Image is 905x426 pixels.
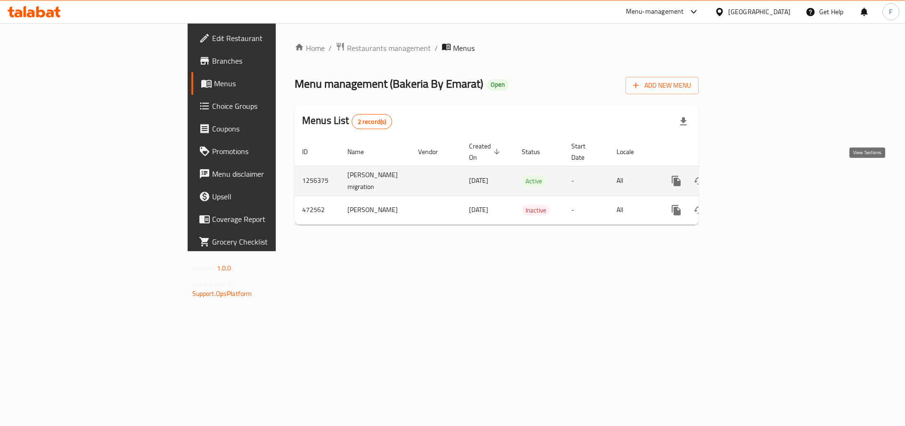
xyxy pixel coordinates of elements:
span: Vendor [418,146,450,157]
span: Inactive [522,205,550,216]
a: Coverage Report [191,208,339,230]
div: Export file [672,110,695,133]
span: Add New Menu [633,80,691,91]
span: Upsell [212,191,331,202]
div: Menu-management [626,6,684,17]
div: Open [487,79,509,90]
span: Start Date [571,140,598,163]
button: Change Status [688,199,710,221]
button: Add New Menu [625,77,699,94]
span: Menu disclaimer [212,168,331,180]
span: Created On [469,140,503,163]
span: Restaurants management [347,42,431,54]
span: F [889,7,892,17]
a: Menu disclaimer [191,163,339,185]
table: enhanced table [295,138,763,225]
span: ID [302,146,320,157]
span: Menu management ( Bakeria By Emarat ) [295,73,483,94]
span: Coupons [212,123,331,134]
a: Promotions [191,140,339,163]
a: Menus [191,72,339,95]
span: Promotions [212,146,331,157]
span: Open [487,81,509,89]
div: Total records count [352,114,393,129]
span: 2 record(s) [352,117,392,126]
span: [DATE] [469,204,488,216]
span: Choice Groups [212,100,331,112]
span: Branches [212,55,331,66]
a: Restaurants management [336,42,431,54]
td: [PERSON_NAME] [340,196,411,224]
span: Menus [214,78,331,89]
span: Get support on: [192,278,236,290]
span: Status [522,146,552,157]
td: All [609,166,658,196]
a: Edit Restaurant [191,27,339,49]
span: Version: [192,262,215,274]
nav: breadcrumb [295,42,699,54]
span: Menus [453,42,475,54]
h2: Menus List [302,114,392,129]
a: Choice Groups [191,95,339,117]
span: Name [347,146,376,157]
td: [PERSON_NAME] migration [340,166,411,196]
li: / [435,42,438,54]
a: Support.OpsPlatform [192,287,252,300]
span: [DATE] [469,174,488,187]
a: Coupons [191,117,339,140]
th: Actions [658,138,763,166]
span: Edit Restaurant [212,33,331,44]
a: Upsell [191,185,339,208]
span: Grocery Checklist [212,236,331,247]
button: more [665,199,688,221]
td: - [564,166,609,196]
td: All [609,196,658,224]
a: Branches [191,49,339,72]
div: Active [522,175,546,187]
span: Active [522,176,546,187]
div: [GEOGRAPHIC_DATA] [728,7,790,17]
td: - [564,196,609,224]
a: Grocery Checklist [191,230,339,253]
span: Locale [617,146,646,157]
span: 1.0.0 [217,262,231,274]
span: Coverage Report [212,213,331,225]
button: more [665,170,688,192]
button: Change Status [688,170,710,192]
